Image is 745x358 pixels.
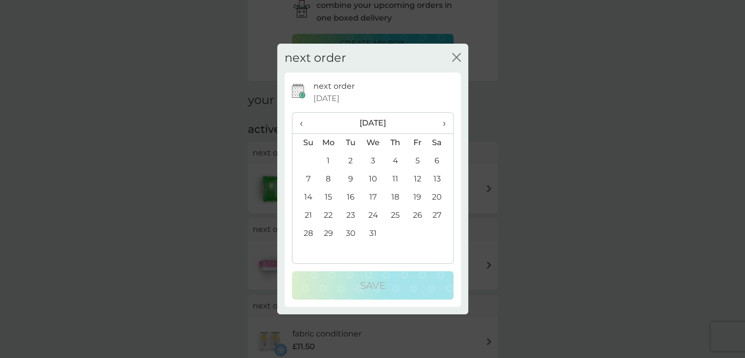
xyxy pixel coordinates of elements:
td: 22 [317,206,340,225]
td: 3 [361,152,384,170]
td: 17 [361,188,384,206]
td: 18 [384,188,406,206]
td: 7 [292,170,317,188]
td: 1 [317,152,340,170]
td: 31 [361,225,384,243]
td: 27 [428,206,453,225]
td: 20 [428,188,453,206]
td: 8 [317,170,340,188]
td: 6 [428,152,453,170]
td: 12 [407,170,429,188]
td: 10 [361,170,384,188]
td: 21 [292,206,317,225]
td: 13 [428,170,453,188]
td: 28 [292,225,317,243]
td: 24 [361,206,384,225]
td: 2 [339,152,361,170]
span: › [435,113,445,133]
p: next order [313,80,355,93]
th: Su [292,133,317,152]
th: [DATE] [317,113,429,134]
td: 25 [384,206,406,225]
h2: next order [285,51,346,65]
td: 23 [339,206,361,225]
button: close [452,53,461,63]
td: 5 [407,152,429,170]
td: 14 [292,188,317,206]
td: 26 [407,206,429,225]
th: We [361,133,384,152]
td: 19 [407,188,429,206]
td: 30 [339,225,361,243]
p: Save [360,278,385,293]
td: 15 [317,188,340,206]
td: 16 [339,188,361,206]
td: 29 [317,225,340,243]
th: Th [384,133,406,152]
span: [DATE] [313,92,339,105]
span: ‹ [300,113,310,133]
th: Sa [428,133,453,152]
td: 4 [384,152,406,170]
th: Mo [317,133,340,152]
th: Tu [339,133,361,152]
th: Fr [407,133,429,152]
button: Save [292,271,454,300]
td: 9 [339,170,361,188]
td: 11 [384,170,406,188]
